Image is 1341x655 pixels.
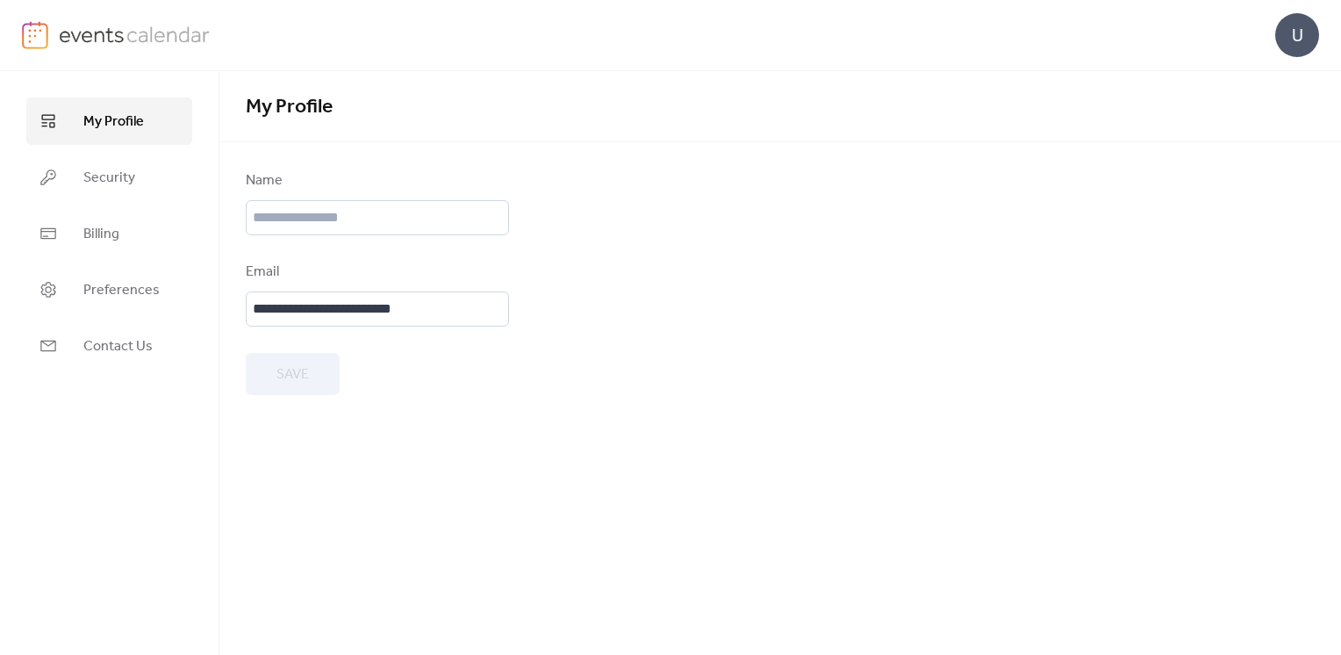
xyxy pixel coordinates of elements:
span: Security [83,168,135,189]
a: Billing [26,210,192,257]
a: Contact Us [26,322,192,370]
div: Name [246,170,506,191]
a: Preferences [26,266,192,313]
span: My Profile [83,112,144,133]
span: Billing [83,224,119,245]
img: logo [22,21,48,49]
div: Email [246,262,506,283]
a: Security [26,154,192,201]
img: logo-type [59,21,211,47]
span: Preferences [83,280,160,301]
span: Contact Us [83,336,153,357]
div: U [1275,13,1319,57]
span: My Profile [246,88,333,126]
a: My Profile [26,97,192,145]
